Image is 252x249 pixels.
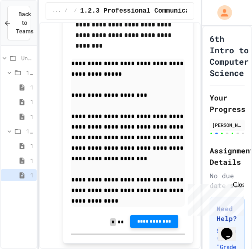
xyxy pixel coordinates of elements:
[218,216,244,241] iframe: chat widget
[210,145,245,168] h2: Assignment Details
[30,98,33,106] span: 1.1.2: Exploring CS Careers - Review
[30,156,33,165] span: 1.2.2 Review - Professional Communication
[30,171,33,179] span: 1.2.3 Professional Communication Challenge
[80,6,244,16] span: 1.2.3 Professional Communication Challenge
[74,8,77,14] span: /
[26,127,33,135] span: 1.2: Professional Communication
[184,181,244,216] iframe: chat widget
[26,68,33,77] span: 1.1: Exploring CS Careers
[7,6,30,40] button: Back to Teams
[3,3,56,52] div: Chat with us now!Close
[210,33,249,79] h1: 6th Intro to Computer Science
[210,171,245,190] div: No due date set
[64,8,67,14] span: /
[30,83,33,92] span: 1.1.1: Exploring CS Careers
[210,92,245,115] h2: Your Progress
[30,142,33,150] span: 1.2.1 Professional Communication
[209,3,234,22] div: My Account
[53,8,61,14] span: ...
[212,121,242,129] div: [PERSON_NAME]
[21,54,33,62] span: Unit 1: Careers & Professionalism
[30,112,33,121] span: 1.1.3 My Top 3 CS Careers!
[16,10,33,36] span: Back to Teams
